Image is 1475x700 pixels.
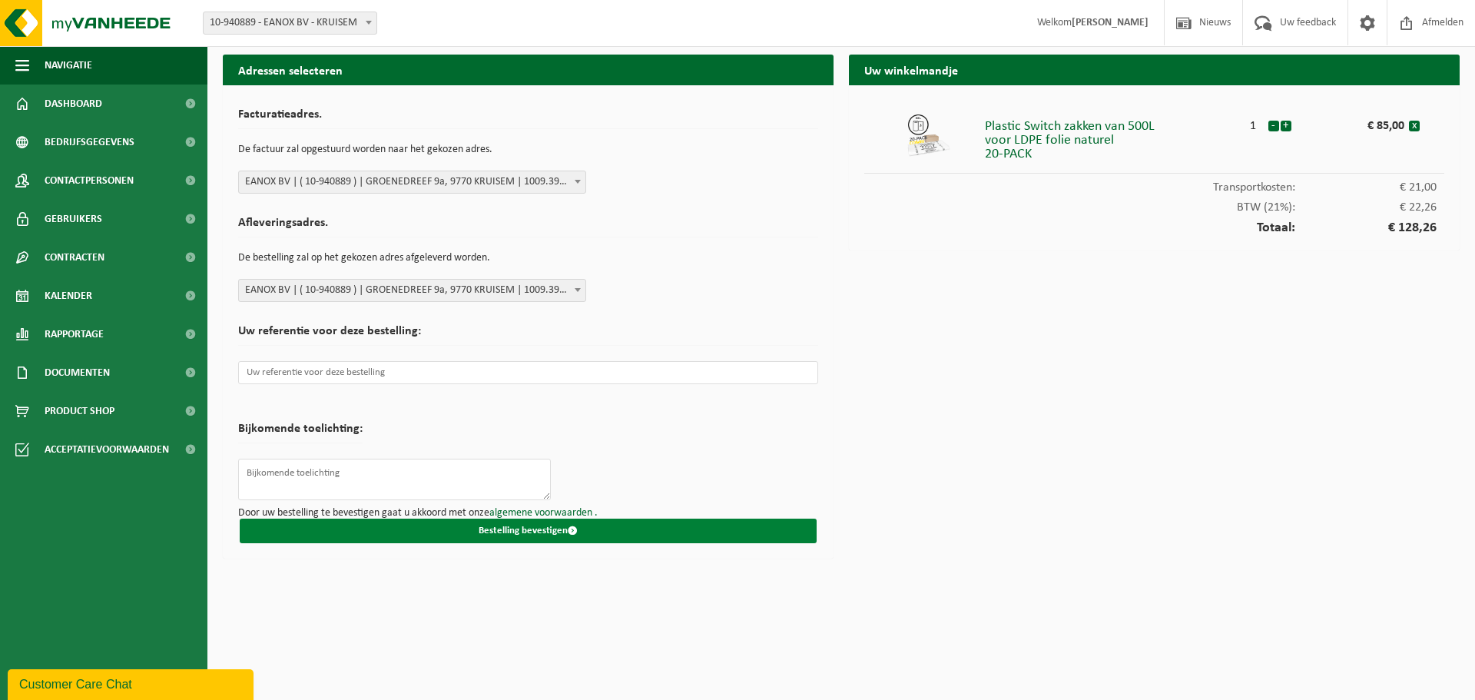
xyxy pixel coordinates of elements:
[45,46,92,85] span: Navigatie
[1295,181,1437,194] span: € 21,00
[45,161,134,200] span: Contactpersonen
[238,325,818,346] h2: Uw referentie voor deze bestelling:
[45,85,102,123] span: Dashboard
[1072,17,1149,28] strong: [PERSON_NAME]
[1324,112,1408,132] div: € 85,00
[238,108,818,129] h2: Facturatieadres.
[45,315,104,353] span: Rapportage
[45,238,104,277] span: Contracten
[223,55,834,85] h2: Adressen selecteren
[906,112,952,158] img: 01-999961
[45,277,92,315] span: Kalender
[8,666,257,700] iframe: chat widget
[238,508,818,519] p: Door uw bestelling te bevestigen gaat u akkoord met onze
[864,194,1444,214] div: BTW (21%):
[1295,201,1437,214] span: € 22,26
[45,353,110,392] span: Documenten
[45,200,102,238] span: Gebruikers
[45,392,114,430] span: Product Shop
[1268,121,1279,131] button: -
[238,171,586,194] span: EANOX BV | ( 10-940889 ) | GROENEDREEF 9a, 9770 KRUISEM | 1009.390.314
[239,280,585,301] span: EANOX BV | ( 10-940889 ) | GROENEDREEF 9a, 9770 KRUISEM | 1009.390.314
[864,214,1444,235] div: Totaal:
[1295,221,1437,235] span: € 128,26
[204,12,376,34] span: 10-940889 - EANOX BV - KRUISEM
[239,171,585,193] span: EANOX BV | ( 10-940889 ) | GROENEDREEF 9a, 9770 KRUISEM | 1009.390.314
[45,123,134,161] span: Bedrijfsgegevens
[238,279,586,302] span: EANOX BV | ( 10-940889 ) | GROENEDREEF 9a, 9770 KRUISEM | 1009.390.314
[985,112,1239,161] div: Plastic Switch zakken van 500L voor LDPE folie naturel 20-PACK
[1409,121,1420,131] button: x
[849,55,1460,85] h2: Uw winkelmandje
[238,217,818,237] h2: Afleveringsadres.
[1239,112,1268,132] div: 1
[489,507,598,519] a: algemene voorwaarden .
[238,245,818,271] p: De bestelling zal op het gekozen adres afgeleverd worden.
[864,174,1444,194] div: Transportkosten:
[238,361,818,384] input: Uw referentie voor deze bestelling
[238,423,363,443] h2: Bijkomende toelichting:
[240,519,817,543] button: Bestelling bevestigen
[45,430,169,469] span: Acceptatievoorwaarden
[203,12,377,35] span: 10-940889 - EANOX BV - KRUISEM
[238,137,818,163] p: De factuur zal opgestuurd worden naar het gekozen adres.
[1281,121,1291,131] button: +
